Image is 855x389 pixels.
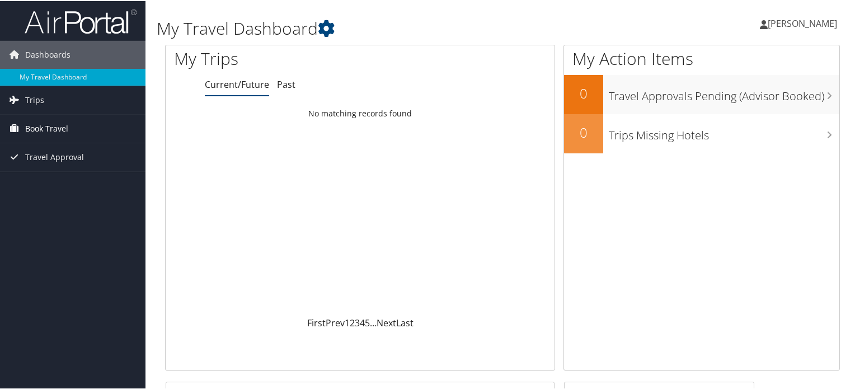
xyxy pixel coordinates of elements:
a: 4 [360,316,365,328]
span: Trips [25,85,44,113]
a: 3 [355,316,360,328]
a: Past [277,77,295,90]
span: Dashboards [25,40,71,68]
h3: Trips Missing Hotels [609,121,839,142]
a: First [307,316,326,328]
h1: My Action Items [564,46,839,69]
td: No matching records found [166,102,555,123]
a: 0Travel Approvals Pending (Advisor Booked) [564,74,839,113]
a: Current/Future [205,77,269,90]
h1: My Travel Dashboard [157,16,618,39]
span: Book Travel [25,114,68,142]
a: Prev [326,316,345,328]
span: [PERSON_NAME] [768,16,837,29]
h1: My Trips [174,46,384,69]
a: 2 [350,316,355,328]
span: … [370,316,377,328]
h2: 0 [564,122,603,141]
img: airportal-logo.png [25,7,137,34]
a: 1 [345,316,350,328]
a: 0Trips Missing Hotels [564,113,839,152]
h2: 0 [564,83,603,102]
a: Next [377,316,396,328]
h3: Travel Approvals Pending (Advisor Booked) [609,82,839,103]
a: 5 [365,316,370,328]
a: Last [396,316,414,328]
span: Travel Approval [25,142,84,170]
a: [PERSON_NAME] [760,6,848,39]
